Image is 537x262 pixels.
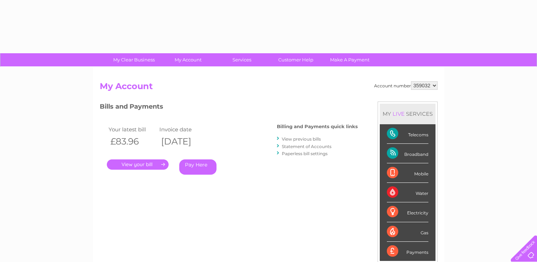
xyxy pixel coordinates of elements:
[213,53,271,66] a: Services
[100,81,438,95] h2: My Account
[387,222,428,242] div: Gas
[158,125,209,134] td: Invoice date
[107,125,158,134] td: Your latest bill
[282,136,321,142] a: View previous bills
[277,124,358,129] h4: Billing and Payments quick links
[387,163,428,183] div: Mobile
[107,134,158,149] th: £83.96
[387,242,428,261] div: Payments
[105,53,163,66] a: My Clear Business
[374,81,438,90] div: Account number
[158,134,209,149] th: [DATE]
[391,110,406,117] div: LIVE
[100,102,358,114] h3: Bills and Payments
[387,202,428,222] div: Electricity
[267,53,325,66] a: Customer Help
[282,144,331,149] a: Statement of Accounts
[320,53,379,66] a: Make A Payment
[282,151,328,156] a: Paperless bill settings
[387,144,428,163] div: Broadband
[159,53,217,66] a: My Account
[387,183,428,202] div: Water
[387,124,428,144] div: Telecoms
[380,104,435,124] div: MY SERVICES
[179,159,217,175] a: Pay Here
[107,159,169,170] a: .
